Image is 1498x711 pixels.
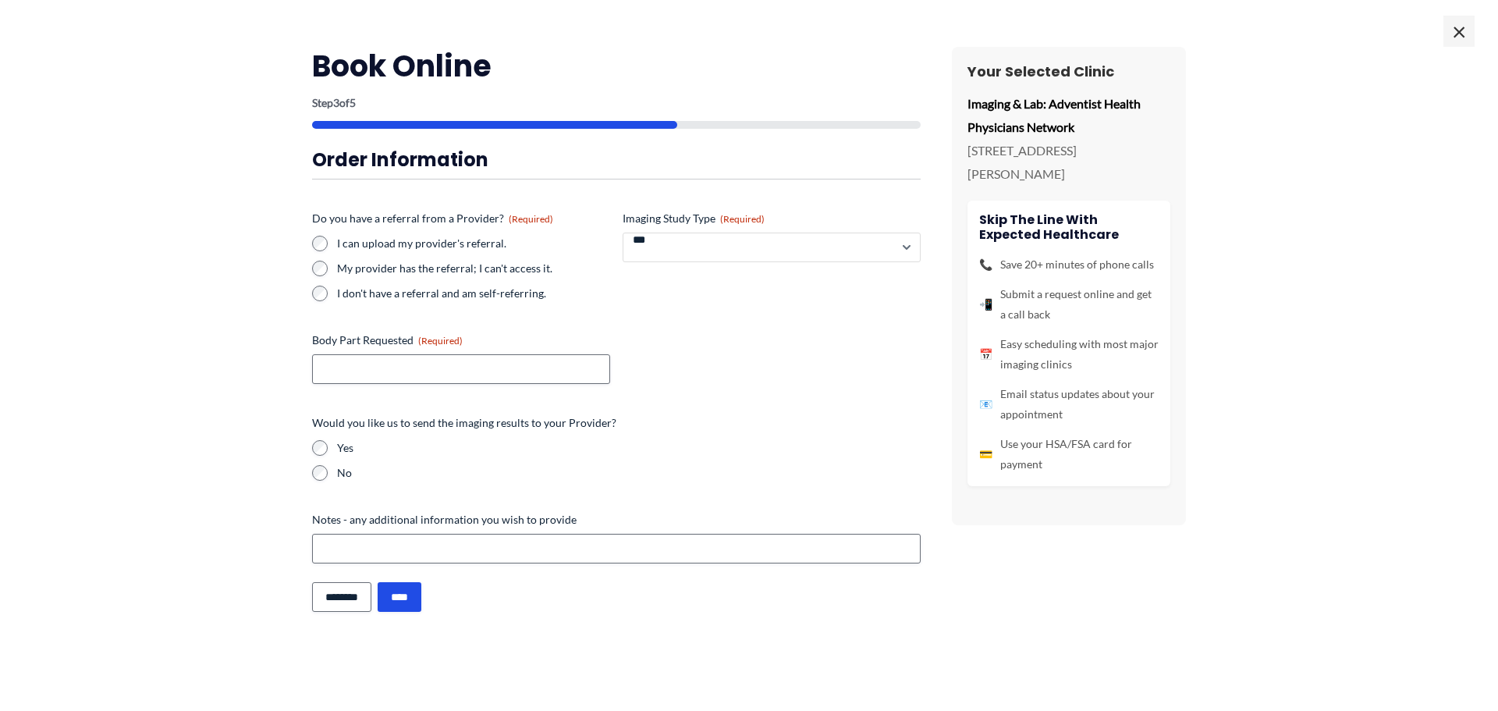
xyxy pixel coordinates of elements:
[312,512,921,528] label: Notes - any additional information you wish to provide
[979,284,1159,325] li: Submit a request online and get a call back
[979,254,1159,275] li: Save 20+ minutes of phone calls
[337,236,610,251] label: I can upload my provider's referral.
[979,212,1159,242] h4: Skip the line with Expected Healthcare
[337,465,921,481] label: No
[337,440,921,456] label: Yes
[979,434,1159,475] li: Use your HSA/FSA card for payment
[509,213,553,225] span: (Required)
[418,335,463,347] span: (Required)
[312,98,921,108] p: Step of
[1443,16,1475,47] span: ×
[967,139,1170,185] p: [STREET_ADDRESS][PERSON_NAME]
[979,334,1159,375] li: Easy scheduling with most major imaging clinics
[979,344,992,364] span: 📅
[967,62,1170,80] h3: Your Selected Clinic
[979,254,992,275] span: 📞
[312,148,921,172] h3: Order Information
[312,415,616,431] legend: Would you like us to send the imaging results to your Provider?
[337,261,610,276] label: My provider has the referral; I can't access it.
[333,96,339,109] span: 3
[967,92,1170,138] p: Imaging & Lab: Adventist Health Physicians Network
[979,444,992,464] span: 💳
[350,96,356,109] span: 5
[312,211,553,226] legend: Do you have a referral from a Provider?
[979,384,1159,425] li: Email status updates about your appointment
[312,332,610,348] label: Body Part Requested
[337,286,610,301] label: I don't have a referral and am self-referring.
[720,213,765,225] span: (Required)
[979,294,992,315] span: 📲
[623,211,921,226] label: Imaging Study Type
[979,394,992,414] span: 📧
[312,47,921,85] h2: Book Online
